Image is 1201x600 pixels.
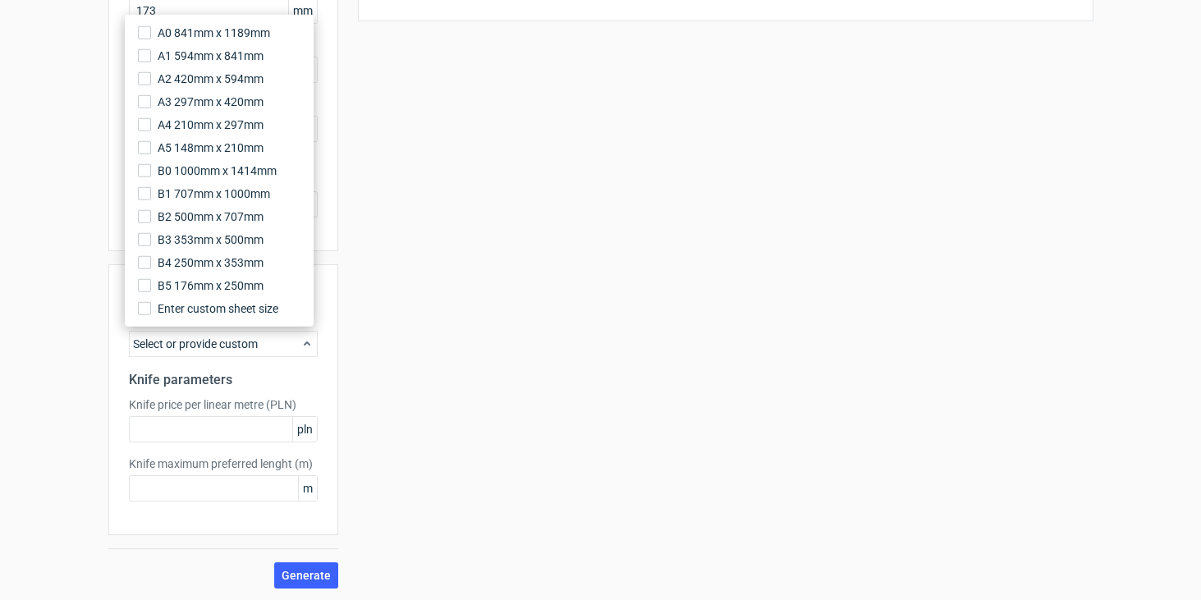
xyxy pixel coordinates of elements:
[158,48,264,64] span: A1 594mm x 841mm
[129,331,318,357] div: Select or provide custom
[158,185,270,202] span: B1 707mm x 1000mm
[158,300,278,317] span: Enter custom sheet size
[158,254,264,271] span: B4 250mm x 353mm
[158,277,264,294] span: B5 176mm x 250mm
[129,370,318,390] h2: Knife parameters
[158,94,264,110] span: A3 297mm x 420mm
[158,140,264,156] span: A5 148mm x 210mm
[158,208,264,225] span: B2 500mm x 707mm
[158,25,270,41] span: A0 841mm x 1189mm
[298,476,317,501] span: m
[274,562,338,589] button: Generate
[129,456,318,472] label: Knife maximum preferred lenght (m)
[158,117,264,133] span: A4 210mm x 297mm
[129,396,318,413] label: Knife price per linear metre (PLN)
[158,231,264,248] span: B3 353mm x 500mm
[158,71,264,87] span: A2 420mm x 594mm
[282,570,331,581] span: Generate
[158,163,277,179] span: B0 1000mm x 1414mm
[292,417,317,442] span: pln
